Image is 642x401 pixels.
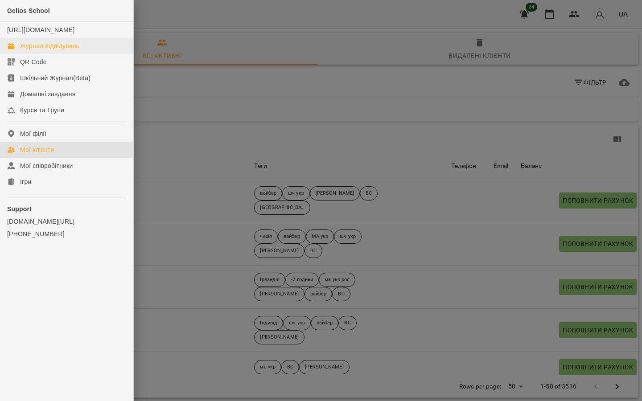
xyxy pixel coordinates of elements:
[20,90,75,98] div: Домашні завдання
[20,177,31,186] div: Ігри
[20,145,54,154] div: Мої клієнти
[7,26,74,33] a: [URL][DOMAIN_NAME]
[7,217,126,226] a: [DOMAIN_NAME][URL]
[20,41,79,50] div: Журнал відвідувань
[20,106,64,115] div: Курси та Групи
[7,205,126,213] p: Support
[20,129,46,138] div: Мої філії
[20,161,73,170] div: Мої співробітники
[7,7,50,14] span: Gelios School
[20,74,91,82] div: Шкільний Журнал(Beta)
[20,57,47,66] div: QR Code
[7,229,126,238] a: [PHONE_NUMBER]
